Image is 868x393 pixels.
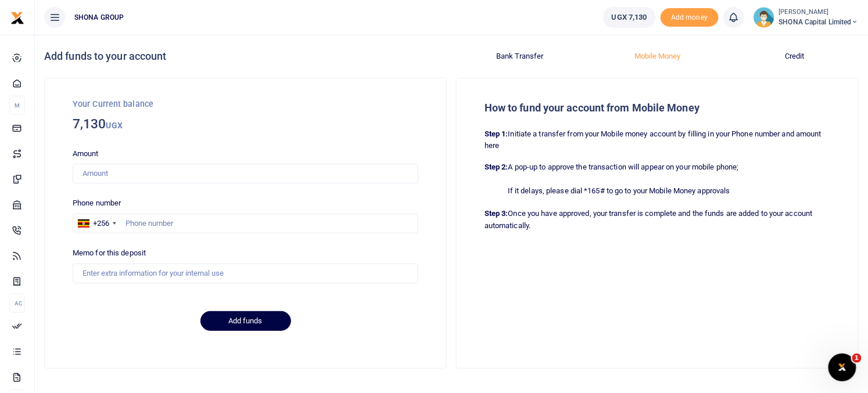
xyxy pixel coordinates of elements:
a: UGX 7,130 [603,7,656,28]
span: If it delays, please dial *165# to go to your Mobile Money approvals [498,183,830,199]
button: Add funds [200,311,291,331]
h5: How to fund your account from Mobile Money [485,102,830,114]
li: Wallet ballance [598,7,661,28]
div: +256 [93,218,109,229]
p: Once you have approved, your transfer is complete and the funds are added to your account automat... [485,208,830,232]
span: Add money [661,8,719,27]
a: Add money [661,12,719,21]
small: UGX [106,121,123,130]
small: [PERSON_NAME] [779,8,859,17]
h4: Add funds to your account [44,50,447,63]
input: Amount [73,164,418,183]
strong: Step 3: [485,209,508,218]
button: Credit [733,47,856,66]
a: logo-small logo-large logo-large [10,13,24,21]
li: Ac [9,294,25,313]
input: Enter extra information for your internal use [73,264,418,283]
label: Phone number [73,197,121,209]
button: Bank Transfer [458,47,582,66]
strong: Step 1: [485,129,508,138]
label: Amount [73,148,99,160]
p: Initiate a transfer from your Mobile money account by filling in your Phone number and amount here [485,128,830,153]
small: Your Current balance [73,99,153,109]
span: UGX 7,130 [612,12,647,23]
span: SHONA GROUP [70,12,128,23]
a: profile-user [PERSON_NAME] SHONA Capital Limited [754,7,859,28]
li: M [9,96,25,115]
div: Uganda: +256 [73,214,120,233]
h3: 7,130 [73,116,418,134]
span: 1 [852,354,862,363]
iframe: Intercom live chat [828,354,856,381]
button: Mobile Money [596,47,719,66]
p: A pop-up to approve the transaction will appear on your mobile phone; [485,161,830,174]
img: profile-user [754,7,774,28]
img: logo-small [10,11,24,25]
span: SHONA Capital Limited [779,17,859,27]
strong: Step 2: [485,163,508,171]
label: Memo for this deposit [73,247,146,259]
li: Toup your wallet [661,8,719,27]
input: Phone number [73,214,418,233]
